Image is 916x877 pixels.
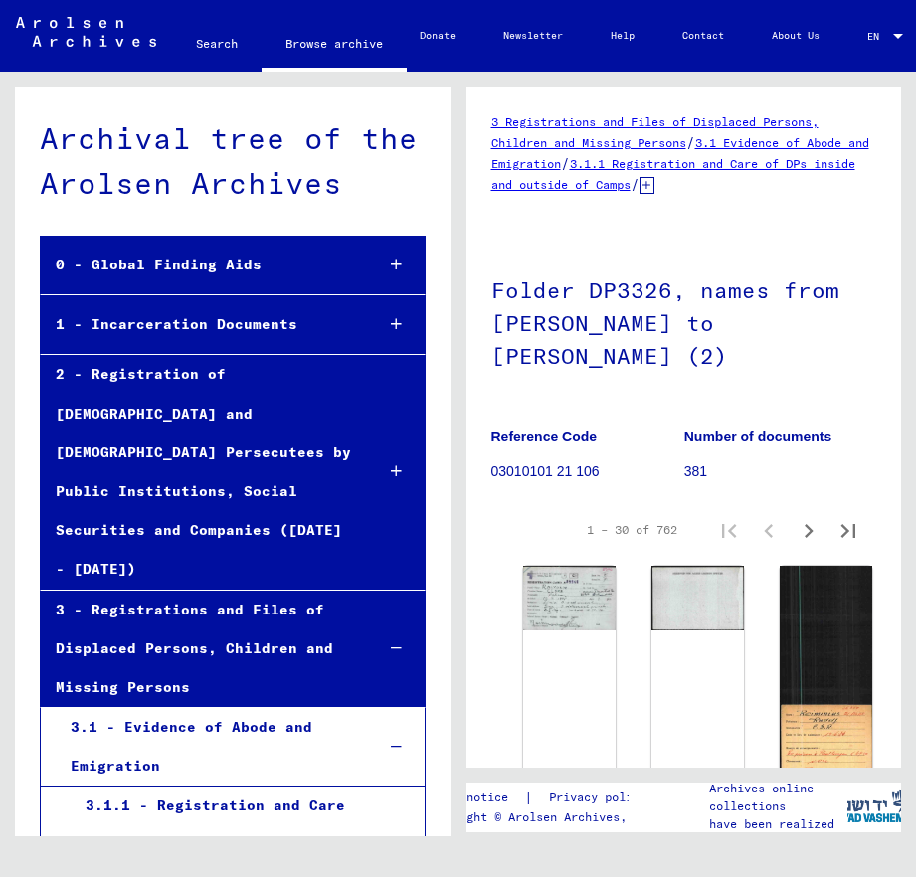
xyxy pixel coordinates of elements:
span: / [631,175,640,193]
div: | [425,788,670,808]
img: 001.jpg [523,566,616,630]
p: have been realized in partnership with [709,815,846,851]
img: 002.jpg [651,566,744,630]
button: First page [709,510,749,550]
a: Contact [658,12,748,60]
a: Help [587,12,658,60]
span: / [686,133,695,151]
b: Number of documents [684,429,832,444]
h1: Folder DP3326, names from [PERSON_NAME] to [PERSON_NAME] (2) [491,245,877,398]
div: 2 - Registration of [DEMOGRAPHIC_DATA] and [DEMOGRAPHIC_DATA] Persecutees by Public Institutions,... [41,355,358,589]
span: EN [867,31,889,42]
p: The Arolsen Archives online collections [709,762,846,815]
a: Donate [396,12,479,60]
div: 1 - Incarceration Documents [41,305,358,344]
img: yv_logo.png [837,782,912,831]
p: Copyright © Arolsen Archives, 2021 [425,808,670,826]
span: / [561,154,570,172]
p: 03010101 21 106 [491,461,683,482]
button: Previous page [749,510,789,550]
div: 0 - Global Finding Aids [41,246,358,284]
a: 3.1.1 Registration and Care of DPs inside and outside of Camps [491,156,855,192]
button: Last page [828,510,868,550]
div: 1 – 30 of 762 [587,521,677,539]
img: Arolsen_neg.svg [16,17,156,47]
img: 001.jpg [780,566,872,835]
div: Archival tree of the Arolsen Archives [40,116,426,206]
a: Search [172,20,262,68]
a: Newsletter [479,12,587,60]
button: Next page [789,510,828,550]
div: 3.1 - Evidence of Abode and Emigration [56,708,359,786]
a: 3 Registrations and Files of Displaced Persons, Children and Missing Persons [491,114,819,150]
a: Browse archive [262,20,407,72]
a: About Us [748,12,843,60]
div: 3 - Registrations and Files of Displaced Persons, Children and Missing Persons [41,591,358,708]
b: Reference Code [491,429,598,444]
a: Privacy policy [533,788,670,808]
a: Legal notice [425,788,524,808]
p: 381 [684,461,876,482]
